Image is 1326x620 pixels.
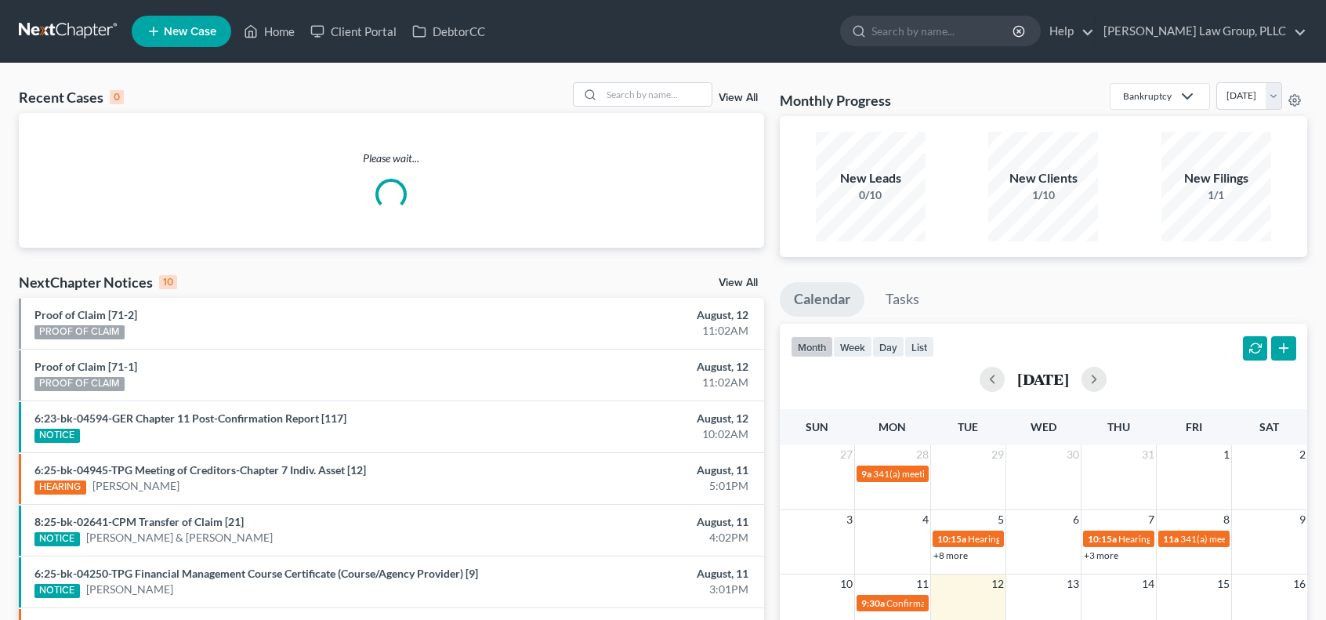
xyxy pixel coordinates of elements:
h2: [DATE] [1017,371,1069,387]
div: HEARING [34,480,86,495]
span: Sun [806,420,828,433]
span: 11a [1163,533,1179,545]
span: 12 [990,575,1005,593]
div: 3:01PM [520,582,748,597]
button: week [833,336,872,357]
span: Confirmation Status Conference for [886,597,1033,609]
div: August, 11 [520,566,748,582]
a: 8:25-bk-02641-CPM Transfer of Claim [21] [34,515,244,528]
span: 28 [915,445,930,464]
a: [PERSON_NAME] Law Group, PLLC [1096,17,1306,45]
span: 7 [1147,510,1156,529]
span: New Case [164,26,216,38]
span: Hearing for [PERSON_NAME] [968,533,1090,545]
a: DebtorCC [404,17,493,45]
div: 11:02AM [520,375,748,390]
div: August, 11 [520,462,748,478]
span: 13 [1065,575,1081,593]
div: PROOF OF CLAIM [34,377,125,391]
div: 1/10 [988,187,1098,203]
a: View All [719,92,758,103]
a: 6:23-bk-04594-GER Chapter 11 Post-Confirmation Report [117] [34,412,346,425]
div: 0 [110,90,124,104]
span: 10:15a [1088,533,1117,545]
div: Bankruptcy [1123,89,1172,103]
span: Wed [1031,420,1056,433]
span: 9:30a [861,597,885,609]
a: 6:25-bk-04945-TPG Meeting of Creditors-Chapter 7 Indiv. Asset [12] [34,463,366,477]
p: Please wait... [19,150,764,166]
div: 1/1 [1161,187,1271,203]
span: 4 [921,510,930,529]
div: August, 12 [520,411,748,426]
span: Thu [1107,420,1130,433]
a: Proof of Claim [71-2] [34,308,137,321]
span: 9 [1298,510,1307,529]
a: Help [1042,17,1094,45]
a: Tasks [871,282,933,317]
a: [PERSON_NAME] [92,478,179,494]
span: Fri [1186,420,1202,433]
div: New Clients [988,169,1098,187]
input: Search by name... [871,16,1015,45]
a: Home [236,17,303,45]
div: August, 12 [520,307,748,323]
div: 5:01PM [520,478,748,494]
a: 6:25-bk-04250-TPG Financial Management Course Certificate (Course/Agency Provider) [9] [34,567,478,580]
span: 8 [1222,510,1231,529]
div: New Leads [816,169,926,187]
span: 31 [1140,445,1156,464]
span: 30 [1065,445,1081,464]
span: 27 [839,445,854,464]
span: 14 [1140,575,1156,593]
a: [PERSON_NAME] & [PERSON_NAME] [86,530,273,546]
div: 4:02PM [520,530,748,546]
button: list [904,336,934,357]
div: NOTICE [34,429,80,443]
div: 10 [159,275,177,289]
span: 2 [1298,445,1307,464]
span: 1 [1222,445,1231,464]
span: 16 [1292,575,1307,593]
span: 11 [915,575,930,593]
span: Sat [1259,420,1279,433]
div: Recent Cases [19,88,124,107]
div: 11:02AM [520,323,748,339]
input: Search by name... [602,83,712,106]
button: month [791,336,833,357]
span: 10 [839,575,854,593]
span: 29 [990,445,1005,464]
span: 6 [1071,510,1081,529]
span: 341(a) meeting for [PERSON_NAME] [873,468,1024,480]
div: PROOF OF CLAIM [34,325,125,339]
span: Mon [879,420,906,433]
a: Calendar [780,282,864,317]
a: +3 more [1084,549,1118,561]
div: 10:02AM [520,426,748,442]
a: Proof of Claim [71-1] [34,360,137,373]
div: New Filings [1161,169,1271,187]
span: 9a [861,468,871,480]
a: Client Portal [303,17,404,45]
span: 15 [1215,575,1231,593]
span: 5 [996,510,1005,529]
h3: Monthly Progress [780,91,891,110]
div: August, 12 [520,359,748,375]
div: 0/10 [816,187,926,203]
div: August, 11 [520,514,748,530]
a: [PERSON_NAME] [86,582,173,597]
div: NOTICE [34,584,80,598]
a: +8 more [933,549,968,561]
div: NextChapter Notices [19,273,177,292]
span: Tue [958,420,978,433]
span: 3 [845,510,854,529]
a: View All [719,277,758,288]
span: 10:15a [937,533,966,545]
button: day [872,336,904,357]
div: NOTICE [34,532,80,546]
